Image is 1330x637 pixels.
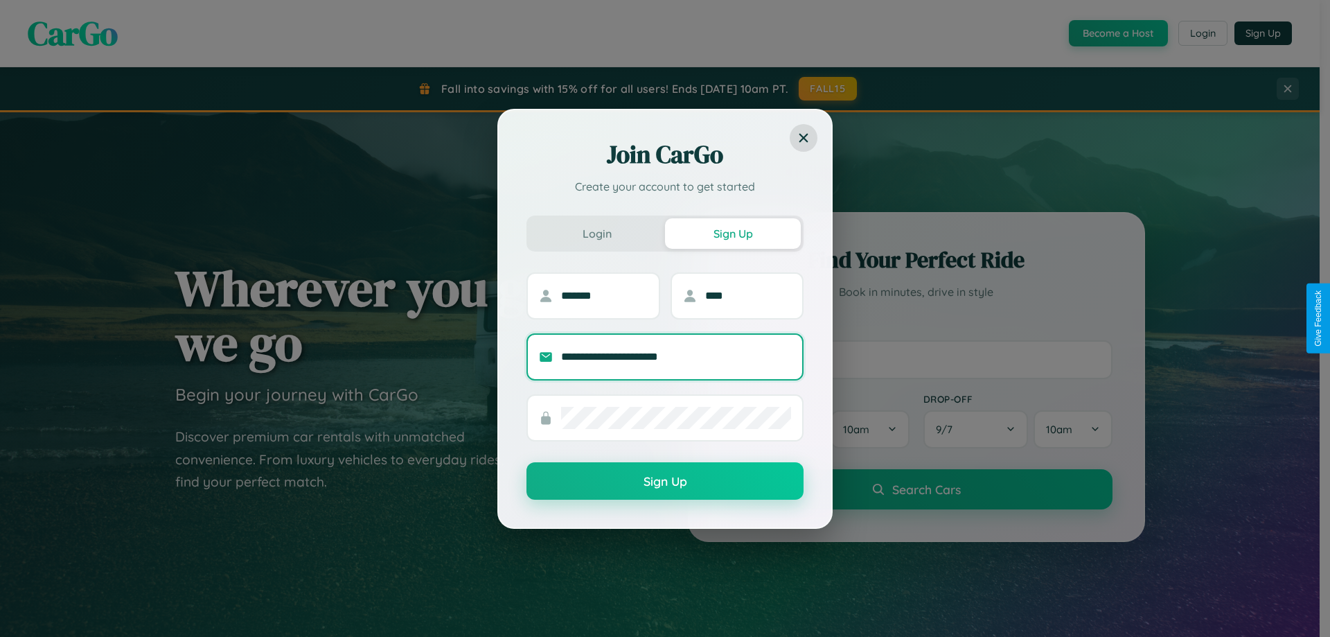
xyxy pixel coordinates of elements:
div: Give Feedback [1313,290,1323,347]
p: Create your account to get started [526,178,804,195]
button: Sign Up [665,218,801,249]
h2: Join CarGo [526,138,804,171]
button: Login [529,218,665,249]
button: Sign Up [526,462,804,500]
